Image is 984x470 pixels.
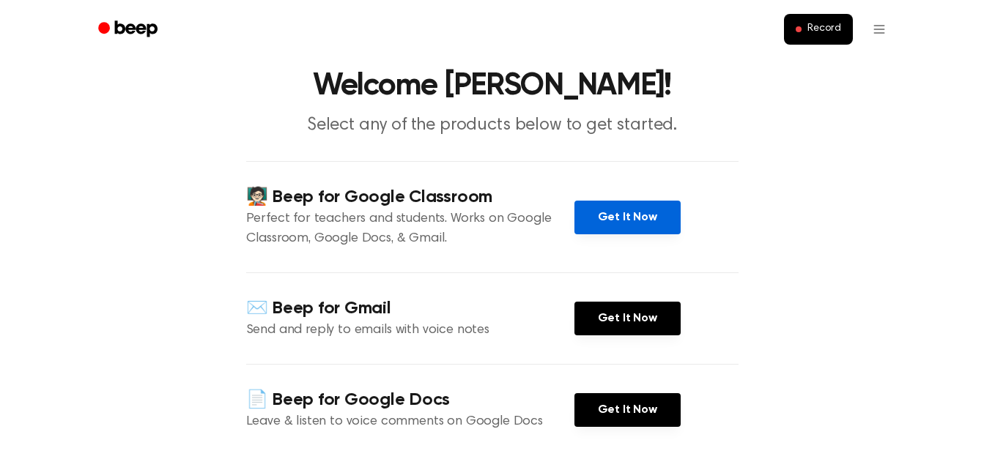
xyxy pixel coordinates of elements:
a: Get It Now [574,302,681,335]
a: Beep [88,15,171,44]
h1: Welcome [PERSON_NAME]! [117,71,868,102]
button: Open menu [862,12,897,47]
button: Record [784,14,852,45]
a: Get It Now [574,201,681,234]
span: Record [807,23,840,36]
h4: ✉️ Beep for Gmail [246,296,574,321]
h4: 📄 Beep for Google Docs [246,388,574,412]
p: Perfect for teachers and students. Works on Google Classroom, Google Docs, & Gmail. [246,209,574,249]
h4: 🧑🏻‍🏫 Beep for Google Classroom [246,185,574,209]
p: Leave & listen to voice comments on Google Docs [246,412,574,432]
p: Send and reply to emails with voice notes [246,321,574,340]
p: Select any of the products below to get started. [211,113,774,138]
a: Get It Now [574,393,681,427]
